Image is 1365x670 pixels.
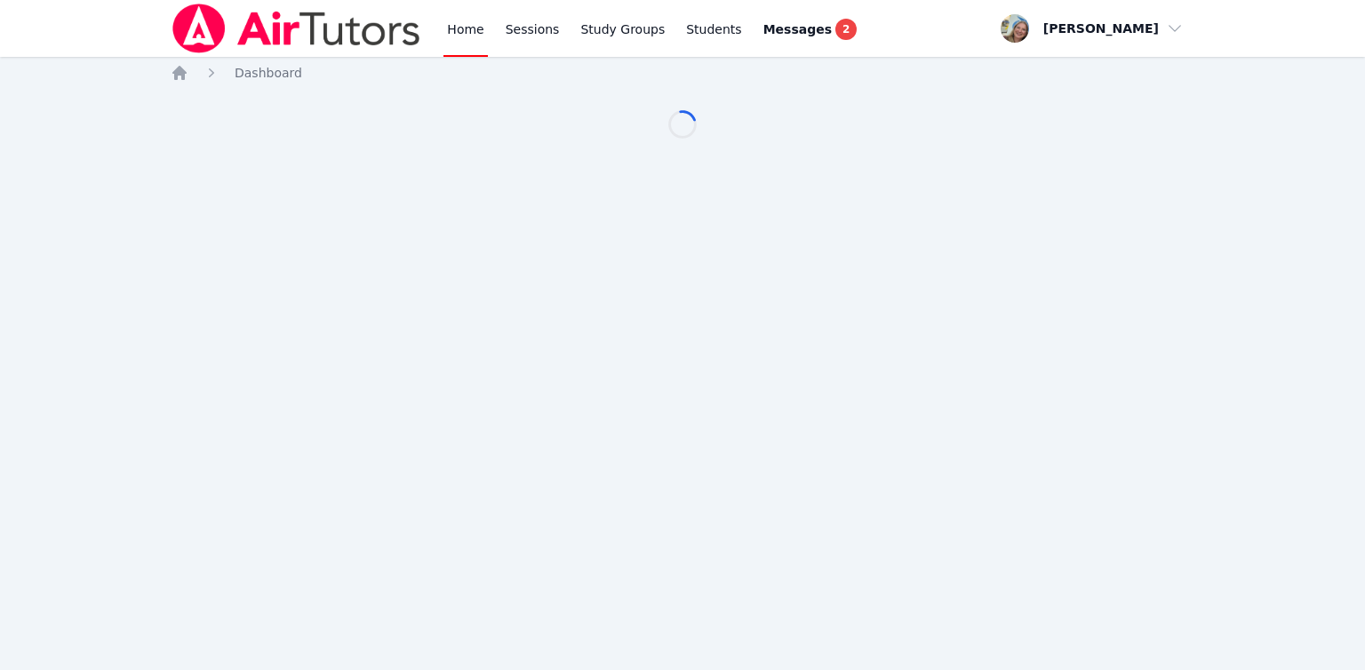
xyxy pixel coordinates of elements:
[171,4,422,53] img: Air Tutors
[235,66,302,80] span: Dashboard
[763,20,832,38] span: Messages
[171,64,1194,82] nav: Breadcrumb
[235,64,302,82] a: Dashboard
[835,19,857,40] span: 2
